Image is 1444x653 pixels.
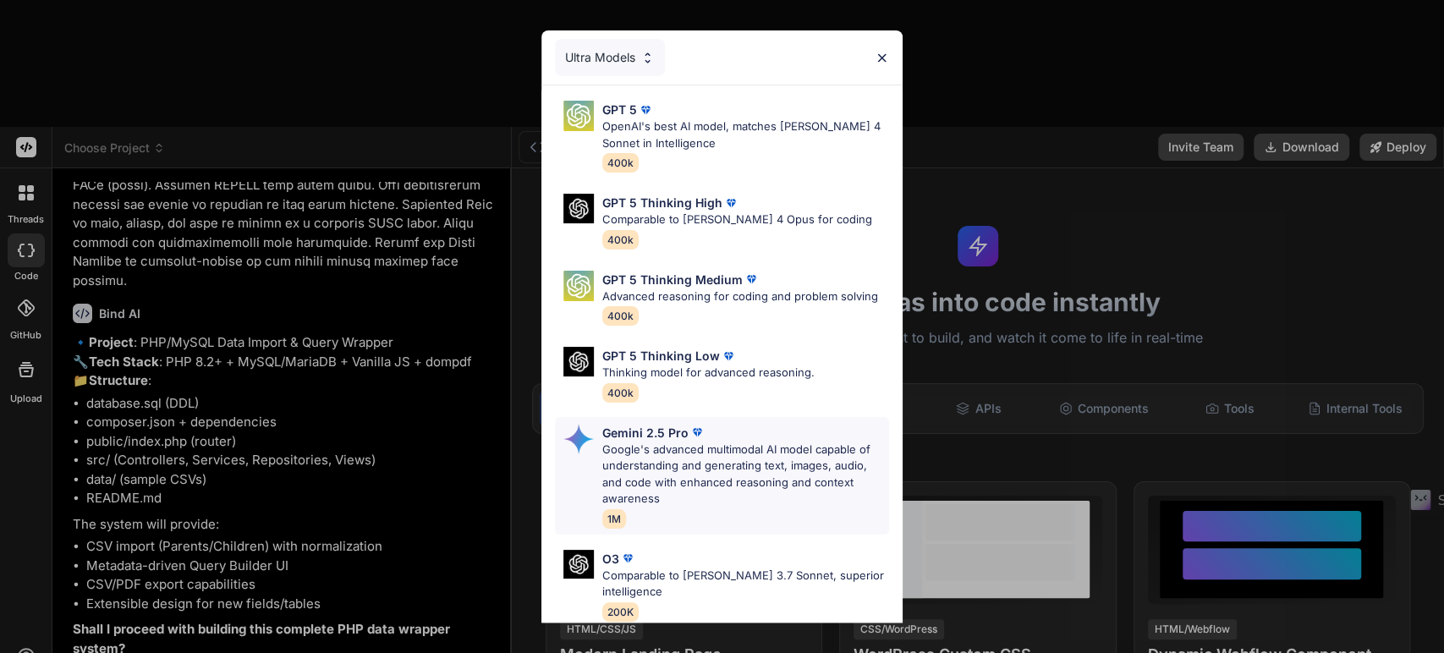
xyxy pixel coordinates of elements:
[602,194,722,211] p: GPT 5 Thinking High
[602,365,815,381] p: Thinking model for advanced reasoning.
[602,568,889,601] p: Comparable to [PERSON_NAME] 3.7 Sonnet, superior intelligence
[563,424,594,454] img: Pick Models
[563,271,594,301] img: Pick Models
[563,347,594,376] img: Pick Models
[619,550,636,567] img: premium
[602,211,872,228] p: Comparable to [PERSON_NAME] 4 Opus for coding
[602,153,639,173] span: 400k
[743,271,760,288] img: premium
[602,230,639,250] span: 400k
[722,195,739,211] img: premium
[602,271,743,288] p: GPT 5 Thinking Medium
[563,101,594,131] img: Pick Models
[602,118,889,151] p: OpenAI's best AI model, matches [PERSON_NAME] 4 Sonnet in Intelligence
[602,602,639,622] span: 200K
[602,383,639,403] span: 400k
[602,306,639,326] span: 400k
[602,347,720,365] p: GPT 5 Thinking Low
[602,424,689,442] p: Gemini 2.5 Pro
[563,194,594,223] img: Pick Models
[563,550,594,579] img: Pick Models
[720,348,737,365] img: premium
[602,442,889,508] p: Google's advanced multimodal AI model capable of understanding and generating text, images, audio...
[689,424,706,441] img: premium
[602,509,626,529] span: 1M
[602,288,878,305] p: Advanced reasoning for coding and problem solving
[602,550,619,568] p: O3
